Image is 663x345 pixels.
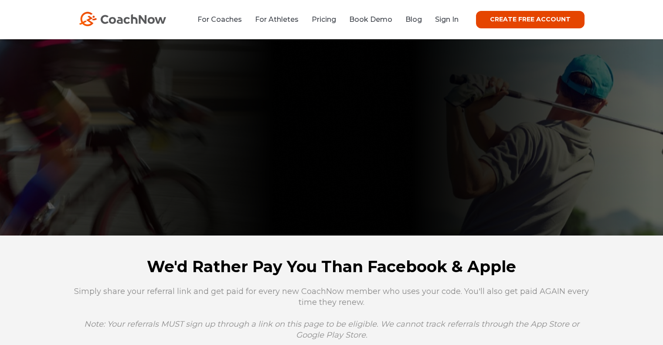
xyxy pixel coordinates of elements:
a: Book Demo [349,15,392,24]
a: Pricing [312,15,336,24]
a: CREATE FREE ACCOUNT [476,11,585,28]
span: Simply share your referral link and get paid for every new CoachNow member who uses your code. Yo... [74,287,589,340]
span: We'd Rather Pay You Than Facebook & Apple [147,257,516,276]
a: Sign In [435,15,459,24]
img: CoachNow Logo [79,12,166,26]
a: For Athletes [255,15,299,24]
a: Blog [405,15,422,24]
em: Note: Your referrals MUST sign up through a link on this page to be eligible. We cannot track ref... [84,319,579,340]
a: For Coaches [197,15,242,24]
